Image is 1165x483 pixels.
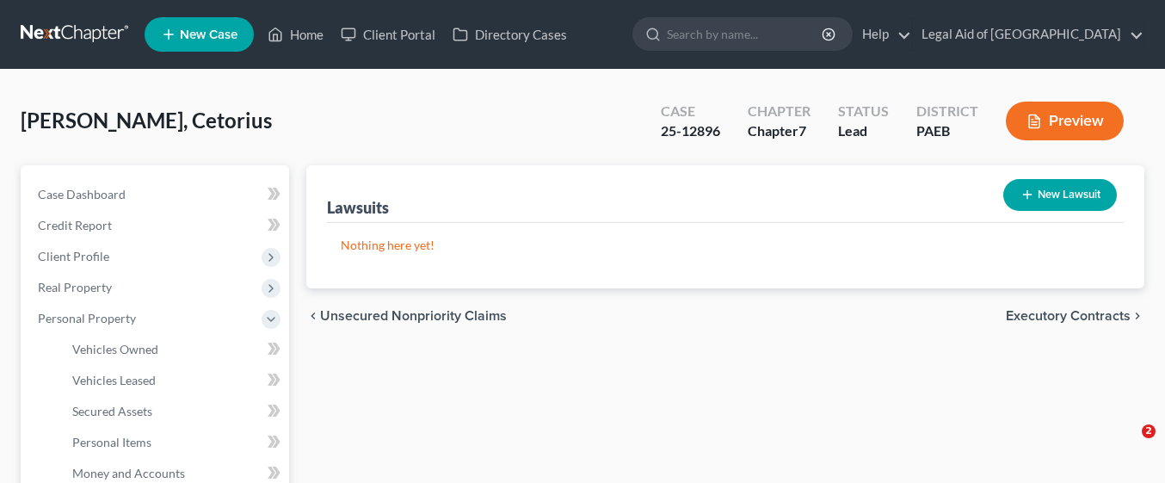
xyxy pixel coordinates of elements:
span: Personal Property [38,311,136,325]
a: Vehicles Owned [59,334,289,365]
a: Credit Report [24,210,289,241]
a: Case Dashboard [24,179,289,210]
div: Lead [838,121,889,141]
a: Home [259,19,332,50]
div: Status [838,102,889,121]
span: Vehicles Leased [72,373,156,387]
span: Personal Items [72,435,151,449]
a: Client Portal [332,19,444,50]
iframe: Intercom live chat [1106,424,1148,466]
a: Legal Aid of [GEOGRAPHIC_DATA] [913,19,1143,50]
span: 2 [1142,424,1156,438]
a: Directory Cases [444,19,576,50]
div: District [916,102,978,121]
span: Vehicles Owned [72,342,158,356]
a: Personal Items [59,427,289,458]
p: Nothing here yet! [341,237,1111,254]
button: chevron_left Unsecured Nonpriority Claims [306,309,507,323]
span: [PERSON_NAME], Cetorius [21,108,272,133]
button: Preview [1006,102,1124,140]
a: Secured Assets [59,396,289,427]
div: Lawsuits [327,197,389,218]
i: chevron_right [1131,309,1144,323]
div: Chapter [748,121,811,141]
span: Money and Accounts [72,466,185,480]
span: Credit Report [38,218,112,232]
span: Real Property [38,280,112,294]
div: Case [661,102,720,121]
input: Search by name... [667,18,824,50]
div: PAEB [916,121,978,141]
a: Vehicles Leased [59,365,289,396]
span: Executory Contracts [1006,309,1131,323]
button: New Lawsuit [1003,179,1117,211]
i: chevron_left [306,309,320,323]
span: 7 [798,122,806,139]
div: 25-12896 [661,121,720,141]
span: Client Profile [38,249,109,263]
span: Unsecured Nonpriority Claims [320,309,507,323]
span: Secured Assets [72,404,152,418]
span: Case Dashboard [38,187,126,201]
div: Chapter [748,102,811,121]
a: Help [854,19,911,50]
span: New Case [180,28,237,41]
button: Executory Contracts chevron_right [1006,309,1144,323]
